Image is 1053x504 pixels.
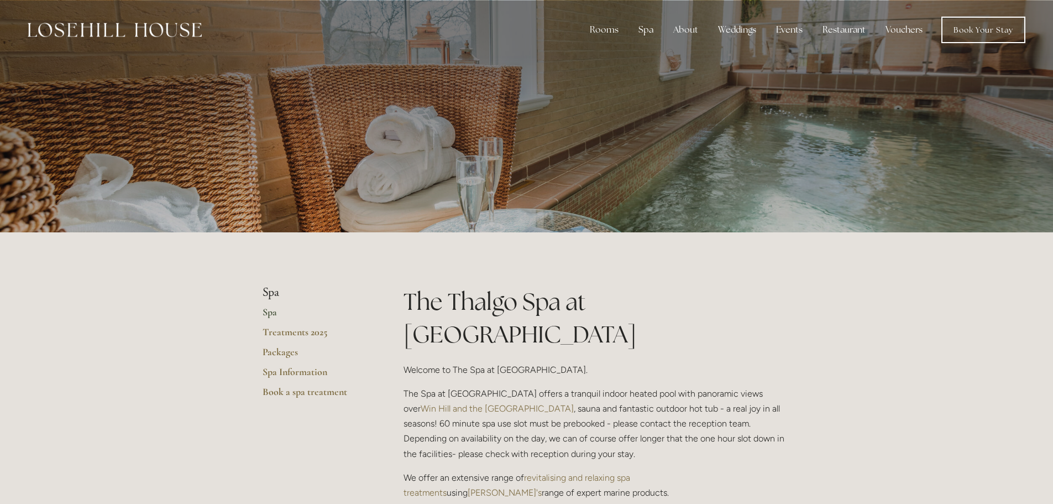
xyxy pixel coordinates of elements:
li: Spa [263,285,368,300]
a: [PERSON_NAME]'s [468,487,542,498]
a: Spa [263,306,368,326]
div: About [664,19,707,41]
img: Losehill House [28,23,202,37]
a: Vouchers [877,19,931,41]
a: Treatments 2025 [263,326,368,346]
p: Welcome to The Spa at [GEOGRAPHIC_DATA]. [404,362,791,377]
p: The Spa at [GEOGRAPHIC_DATA] offers a tranquil indoor heated pool with panoramic views over , sau... [404,386,791,461]
a: Packages [263,346,368,366]
p: We offer an extensive range of using range of expert marine products. [404,470,791,500]
a: Book Your Stay [941,17,1025,43]
h1: The Thalgo Spa at [GEOGRAPHIC_DATA] [404,285,791,351]
a: Book a spa treatment [263,386,368,406]
a: Spa Information [263,366,368,386]
div: Events [767,19,811,41]
a: Win Hill and the [GEOGRAPHIC_DATA] [421,403,574,414]
div: Spa [630,19,662,41]
div: Restaurant [814,19,874,41]
div: Rooms [581,19,627,41]
div: Weddings [709,19,765,41]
